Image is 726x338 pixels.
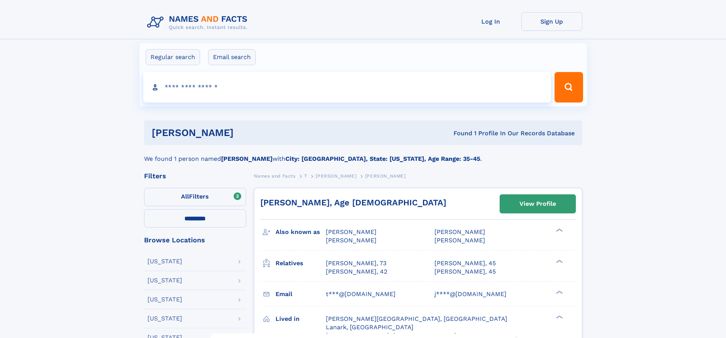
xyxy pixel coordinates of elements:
[500,195,575,213] a: View Profile
[519,195,556,213] div: View Profile
[434,259,496,268] a: [PERSON_NAME], 45
[147,277,182,284] div: [US_STATE]
[144,188,246,206] label: Filters
[521,12,582,31] a: Sign Up
[285,155,480,162] b: City: [GEOGRAPHIC_DATA], State: [US_STATE], Age Range: 35-45
[460,12,521,31] a: Log In
[316,171,356,181] a: [PERSON_NAME]
[146,49,200,65] label: Regular search
[554,290,563,295] div: ❯
[260,198,446,207] a: [PERSON_NAME], Age [DEMOGRAPHIC_DATA]
[554,259,563,264] div: ❯
[434,237,485,244] span: [PERSON_NAME]
[144,12,254,33] img: Logo Names and Facts
[326,268,387,276] a: [PERSON_NAME], 42
[208,49,256,65] label: Email search
[276,288,326,301] h3: Email
[276,257,326,270] h3: Relatives
[144,237,246,243] div: Browse Locations
[147,296,182,303] div: [US_STATE]
[221,155,272,162] b: [PERSON_NAME]
[147,316,182,322] div: [US_STATE]
[316,173,356,179] span: [PERSON_NAME]
[152,128,344,138] h1: [PERSON_NAME]
[326,315,507,322] span: [PERSON_NAME][GEOGRAPHIC_DATA], [GEOGRAPHIC_DATA]
[554,228,563,233] div: ❯
[326,228,377,235] span: [PERSON_NAME]
[143,72,551,103] input: search input
[326,237,377,244] span: [PERSON_NAME]
[555,72,583,103] button: Search Button
[144,173,246,179] div: Filters
[254,171,296,181] a: Names and Facts
[326,290,396,298] span: t***@[DOMAIN_NAME]
[554,314,563,319] div: ❯
[365,173,406,179] span: [PERSON_NAME]
[147,258,182,264] div: [US_STATE]
[181,193,189,200] span: All
[304,173,307,179] span: T
[304,171,307,181] a: T
[276,226,326,239] h3: Also known as
[343,129,575,138] div: Found 1 Profile In Our Records Database
[144,145,582,163] div: We found 1 person named with .
[326,259,386,268] a: [PERSON_NAME], 73
[434,228,485,235] span: [PERSON_NAME]
[434,268,496,276] a: [PERSON_NAME], 45
[276,312,326,325] h3: Lived in
[326,324,413,331] span: Lanark, [GEOGRAPHIC_DATA]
